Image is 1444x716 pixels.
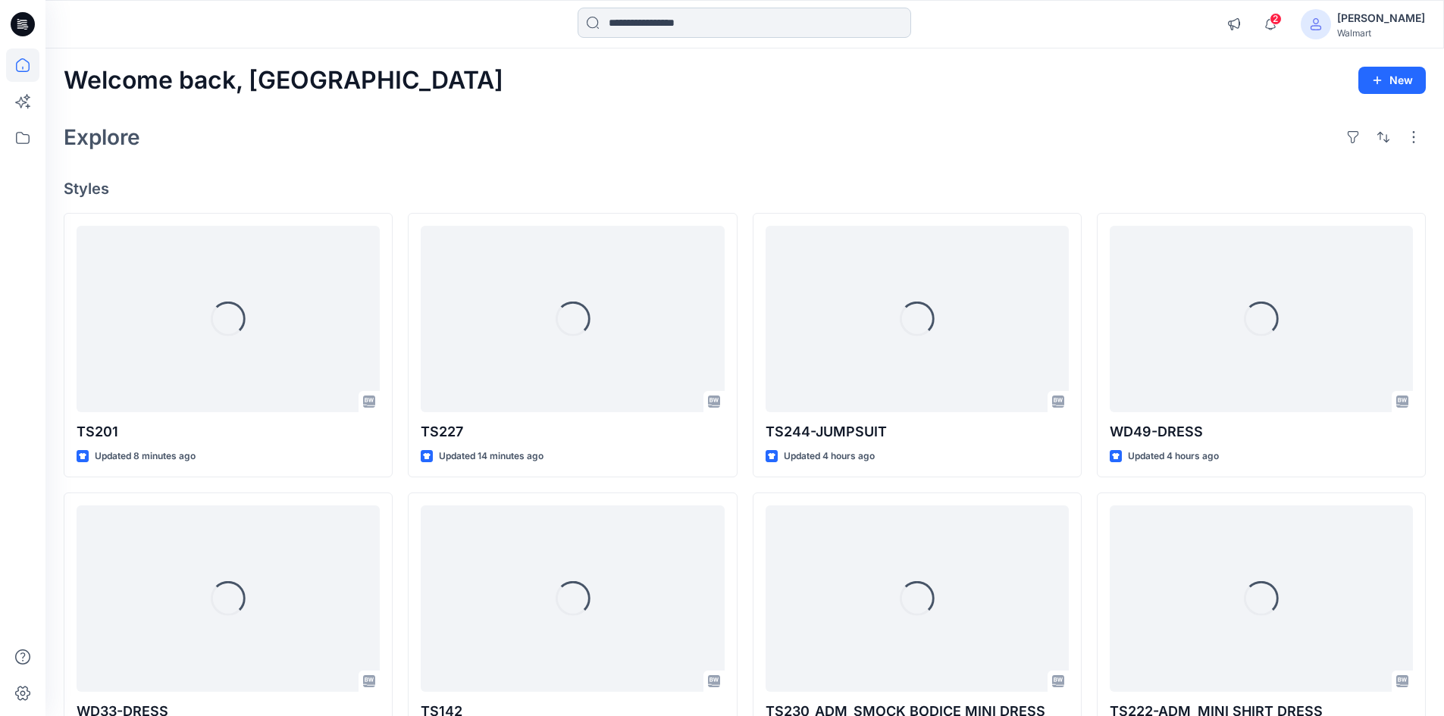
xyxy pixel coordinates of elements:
h2: Welcome back, [GEOGRAPHIC_DATA] [64,67,503,95]
p: TS201 [77,421,380,442]
h4: Styles [64,180,1426,198]
button: New [1358,67,1426,94]
p: WD49-DRESS [1110,421,1413,442]
div: Walmart [1337,27,1425,39]
p: Updated 4 hours ago [784,449,875,464]
h2: Explore [64,125,140,149]
span: 2 [1270,13,1282,25]
p: Updated 4 hours ago [1128,449,1219,464]
p: TS244-JUMPSUIT [766,421,1069,442]
p: Updated 14 minutes ago [439,449,543,464]
p: TS227 [421,421,724,442]
div: [PERSON_NAME] [1337,9,1425,27]
p: Updated 8 minutes ago [95,449,196,464]
svg: avatar [1310,18,1322,30]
